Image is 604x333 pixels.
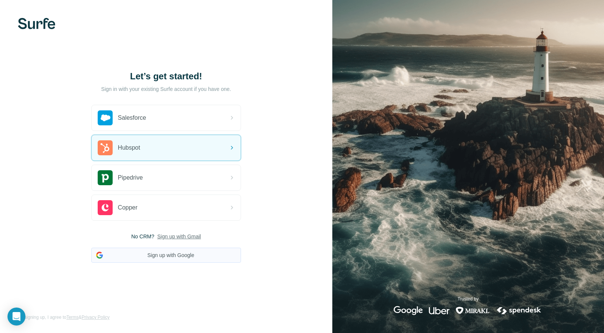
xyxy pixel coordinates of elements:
div: Open Intercom Messenger [7,308,25,326]
span: Hubspot [118,143,140,152]
img: salesforce's logo [98,110,113,125]
a: Privacy Policy [82,315,110,320]
p: Trusted by [458,296,479,302]
img: pipedrive's logo [98,170,113,185]
span: No CRM? [131,233,154,240]
img: Surfe's logo [18,18,55,29]
a: Terms [66,315,79,320]
button: Sign up with Google [91,248,241,263]
span: Pipedrive [118,173,143,182]
span: Copper [118,203,137,212]
h1: Let’s get started! [91,70,241,82]
img: spendesk's logo [496,306,542,315]
img: uber's logo [429,306,449,315]
button: Sign up with Gmail [157,233,201,240]
img: google's logo [394,306,423,315]
span: By signing up, I agree to & [18,314,110,321]
span: Salesforce [118,113,146,122]
p: Sign in with your existing Surfe account if you have one. [101,85,231,93]
img: mirakl's logo [455,306,490,315]
img: copper's logo [98,200,113,215]
img: hubspot's logo [98,140,113,155]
